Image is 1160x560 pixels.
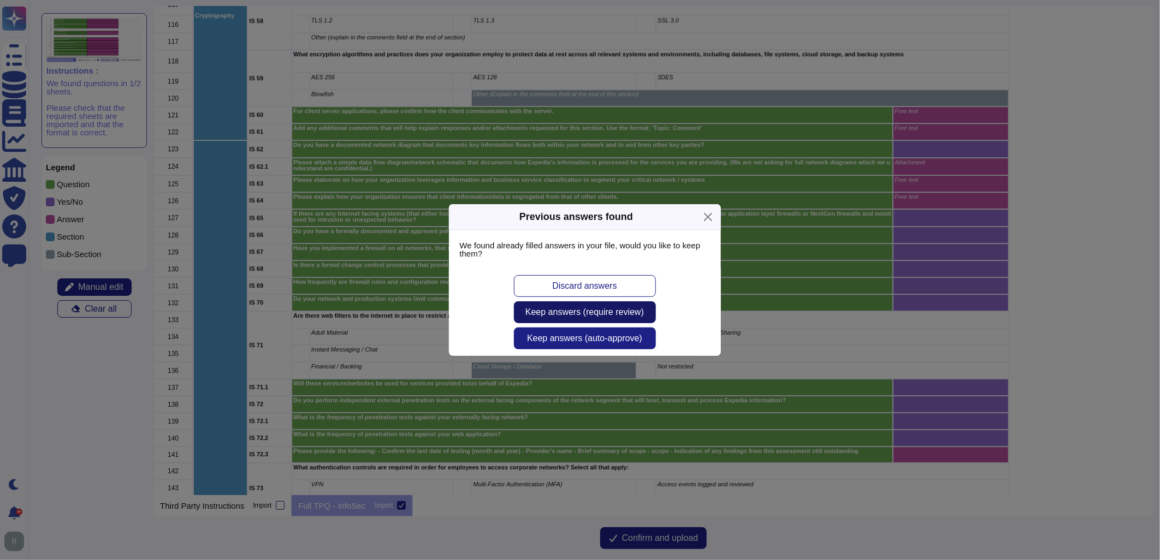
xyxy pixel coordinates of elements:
[514,301,656,323] button: Keep answers (require review)
[700,208,717,225] button: Close
[449,230,721,269] div: We found already filled answers in your file, would you like to keep them?
[514,327,656,349] button: Keep answers (auto-approve)
[527,334,642,343] span: Keep answers (auto-approve)
[552,282,617,290] span: Discard answers
[519,210,633,224] div: Previous answers found
[514,275,656,297] button: Discard answers
[525,308,644,317] span: Keep answers (require review)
